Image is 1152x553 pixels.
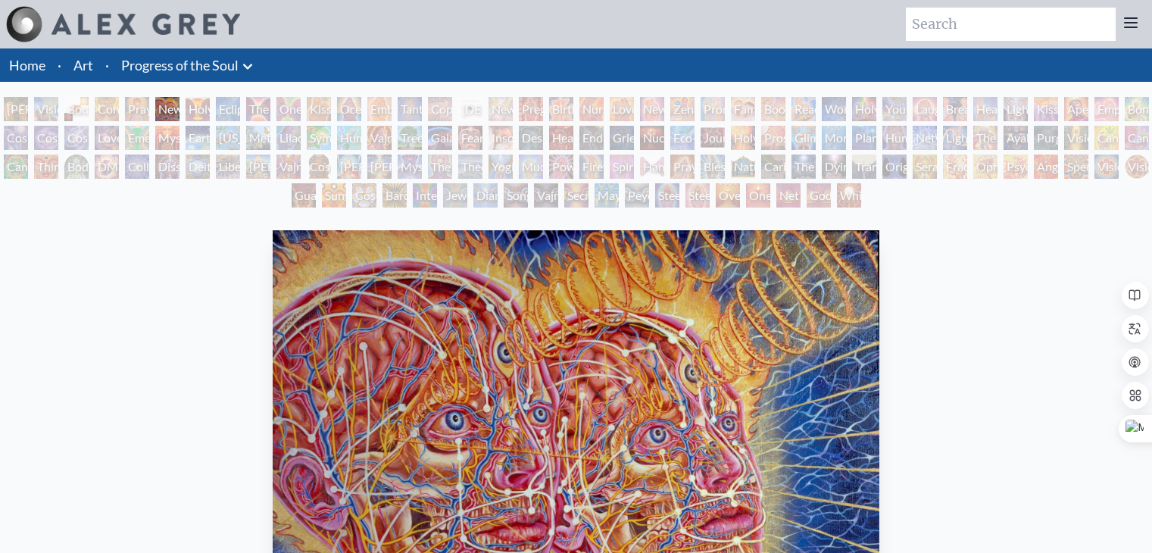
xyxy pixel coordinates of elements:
[1004,126,1028,150] div: Ayahuasca Visitation
[121,55,239,76] a: Progress of the Soul
[125,155,149,179] div: Collective Vision
[34,126,58,150] div: Cosmic Artist
[913,97,937,121] div: Laughing Man
[34,155,58,179] div: Third Eye Tears of Joy
[307,97,331,121] div: Kissing
[852,126,876,150] div: Planetary Prayers
[443,183,467,208] div: Jewel Being
[64,155,89,179] div: Body/Mind as a Vibratory Field of Energy
[186,126,210,150] div: Earth Energies
[564,183,588,208] div: Secret Writing Being
[761,126,785,150] div: Prostration
[458,97,482,121] div: [DEMOGRAPHIC_DATA] Embryo
[428,97,452,121] div: Copulating
[95,126,119,150] div: Love is a Cosmic Force
[776,183,801,208] div: Net of Being
[943,126,967,150] div: Lightworker
[95,97,119,121] div: Contemplation
[322,183,346,208] div: Sunyata
[701,126,725,150] div: Journey of the Wounded Healer
[1064,155,1088,179] div: Spectral Lotus
[95,155,119,179] div: DMT - The Spirit Molecule
[731,97,755,121] div: Family
[625,183,649,208] div: Peyote Being
[822,97,846,121] div: Wonder
[367,155,392,179] div: [PERSON_NAME]
[458,126,482,150] div: Fear
[246,97,270,121] div: The Kiss
[791,126,816,150] div: Glimpsing the Empyrean
[489,126,513,150] div: Insomnia
[1094,126,1119,150] div: Cannabis Mudra
[73,55,93,76] a: Art
[337,97,361,121] div: Ocean of Love Bliss
[761,155,785,179] div: Caring
[367,126,392,150] div: Vajra Horse
[398,155,422,179] div: Mystic Eye
[1094,97,1119,121] div: Empowerment
[579,97,604,121] div: Nursing
[292,183,316,208] div: Guardian of Infinite Vision
[519,155,543,179] div: Mudra
[1064,126,1088,150] div: Vision Tree
[413,183,437,208] div: Interbeing
[1125,97,1149,121] div: Bond
[1034,97,1058,121] div: Kiss of the [MEDICAL_DATA]
[882,97,907,121] div: Young & Old
[1064,97,1088,121] div: Aperture
[428,126,452,150] div: Gaia
[852,155,876,179] div: Transfiguration
[155,97,180,121] div: New Man New Woman
[837,183,861,208] div: White Light
[473,183,498,208] div: Diamond Being
[685,183,710,208] div: Steeplehead 2
[307,126,331,150] div: Symbiosis: Gall Wasp & Oak Tree
[337,126,361,150] div: Humming Bird
[186,97,210,121] div: Holy Grail
[1004,97,1028,121] div: Lightweaver
[246,155,270,179] div: [PERSON_NAME]
[913,155,937,179] div: Seraphic Transport Docking on the Third Eye
[791,155,816,179] div: The Soul Finds It's Way
[4,155,28,179] div: Cannabacchus
[398,97,422,121] div: Tantra
[64,97,89,121] div: Body, Mind, Spirit
[352,183,376,208] div: Cosmic Elf
[746,183,770,208] div: One
[99,48,115,82] li: ·
[1034,126,1058,150] div: Purging
[52,48,67,82] li: ·
[640,97,664,121] div: New Family
[1125,126,1149,150] div: Cannabis Sutra
[549,97,573,121] div: Birth
[489,97,513,121] div: Newborn
[246,126,270,150] div: Metamorphosis
[337,155,361,179] div: [PERSON_NAME]
[670,155,695,179] div: Praying Hands
[125,126,149,150] div: Emerald Grail
[640,126,664,150] div: Nuclear Crucifixion
[716,183,740,208] div: Oversoul
[701,97,725,121] div: Promise
[973,126,997,150] div: The Shulgins and their Alchemical Angels
[640,155,664,179] div: Hands that See
[186,155,210,179] div: Deities & Demons Drinking from the Milky Pool
[216,155,240,179] div: Liberation Through Seeing
[670,97,695,121] div: Zena Lotus
[34,97,58,121] div: Visionary Origin of Language
[943,155,967,179] div: Fractal Eyes
[943,97,967,121] div: Breathing
[4,97,28,121] div: [PERSON_NAME] & Eve
[807,183,831,208] div: Godself
[655,183,679,208] div: Steeplehead 1
[382,183,407,208] div: Bardo Being
[882,155,907,179] div: Original Face
[367,97,392,121] div: Embracing
[852,97,876,121] div: Holy Family
[670,126,695,150] div: Eco-Atlas
[216,126,240,150] div: [US_STATE] Song
[307,155,331,179] div: Cosmic [DEMOGRAPHIC_DATA]
[519,126,543,150] div: Despair
[579,155,604,179] div: Firewalking
[906,8,1116,41] input: Search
